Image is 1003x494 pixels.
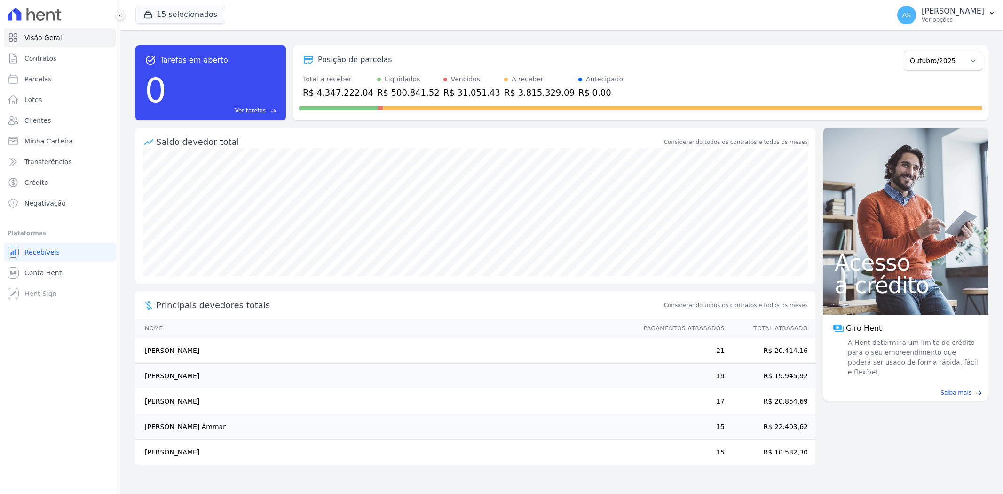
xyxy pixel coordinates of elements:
[512,74,544,84] div: A receber
[377,86,440,99] div: R$ 500.841,52
[922,7,984,16] p: [PERSON_NAME]
[160,55,228,66] span: Tarefas em aberto
[4,243,116,262] a: Recebíveis
[4,111,116,130] a: Clientes
[586,74,623,84] div: Antecipado
[4,49,116,68] a: Contratos
[4,152,116,171] a: Transferências
[829,389,982,397] a: Saiba mais east
[725,338,815,364] td: R$ 20.414,16
[156,299,662,311] span: Principais devedores totais
[940,389,971,397] span: Saiba mais
[725,440,815,465] td: R$ 10.582,30
[24,74,52,84] span: Parcelas
[846,338,979,377] span: A Hent determina um limite de crédito para o seu empreendimento que poderá ser usado de forma ráp...
[24,268,62,278] span: Conta Hent
[145,66,166,115] div: 0
[135,414,635,440] td: [PERSON_NAME] Ammar
[24,157,72,167] span: Transferências
[664,301,808,310] span: Considerando todos os contratos e todos os meses
[269,107,276,114] span: east
[135,338,635,364] td: [PERSON_NAME]
[135,440,635,465] td: [PERSON_NAME]
[902,12,911,18] span: AS
[303,74,373,84] div: Total a receber
[846,323,882,334] span: Giro Hent
[4,194,116,213] a: Negativação
[156,135,662,148] div: Saldo devedor total
[318,54,392,65] div: Posição de parcelas
[385,74,420,84] div: Liquidados
[24,33,62,42] span: Visão Geral
[725,319,815,338] th: Total Atrasado
[4,70,116,88] a: Parcelas
[725,414,815,440] td: R$ 22.403,62
[145,55,156,66] span: task_alt
[135,389,635,414] td: [PERSON_NAME]
[24,136,73,146] span: Minha Carteira
[135,319,635,338] th: Nome
[24,178,48,187] span: Crédito
[451,74,480,84] div: Vencidos
[635,414,725,440] td: 15
[4,263,116,282] a: Conta Hent
[8,228,112,239] div: Plataformas
[835,274,977,296] span: a crédito
[635,389,725,414] td: 17
[24,199,66,208] span: Negativação
[303,86,373,99] div: R$ 4.347.222,04
[4,28,116,47] a: Visão Geral
[664,138,808,146] div: Considerando todos os contratos e todos os meses
[135,364,635,389] td: [PERSON_NAME]
[725,364,815,389] td: R$ 19.945,92
[135,6,225,24] button: 15 selecionados
[24,95,42,104] span: Lotes
[890,2,1003,28] button: AS [PERSON_NAME] Ver opções
[635,319,725,338] th: Pagamentos Atrasados
[4,132,116,151] a: Minha Carteira
[578,86,623,99] div: R$ 0,00
[635,364,725,389] td: 19
[725,389,815,414] td: R$ 20.854,69
[635,440,725,465] td: 15
[922,16,984,24] p: Ver opções
[24,247,60,257] span: Recebíveis
[24,116,51,125] span: Clientes
[975,390,982,397] span: east
[24,54,56,63] span: Contratos
[635,338,725,364] td: 21
[4,173,116,192] a: Crédito
[235,106,266,115] span: Ver tarefas
[835,251,977,274] span: Acesso
[504,86,575,99] div: R$ 3.815.329,09
[170,106,276,115] a: Ver tarefas east
[4,90,116,109] a: Lotes
[443,86,500,99] div: R$ 31.051,43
